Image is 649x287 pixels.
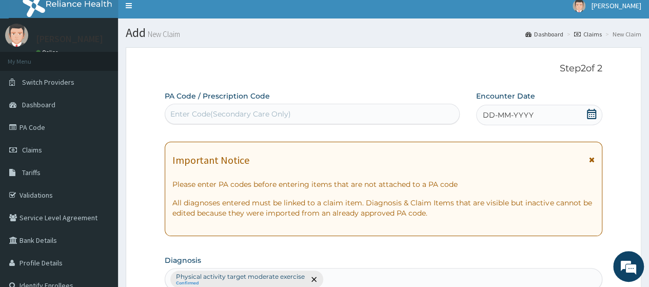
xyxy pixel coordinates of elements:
[172,179,595,189] p: Please enter PA codes before entering items that are not attached to a PA code
[483,110,534,120] span: DD-MM-YYYY
[476,91,535,101] label: Encounter Date
[170,109,291,119] div: Enter Code(Secondary Care Only)
[5,24,28,47] img: User Image
[168,5,193,30] div: Minimize live chat window
[165,63,602,74] p: Step 2 of 2
[126,26,641,40] h1: Add
[36,49,61,56] a: Online
[172,198,595,218] p: All diagnoses entered must be linked to a claim item. Diagnosis & Claim Items that are visible bu...
[146,30,180,38] small: New Claim
[165,255,201,265] label: Diagnosis
[36,34,103,44] p: [PERSON_NAME]
[5,184,195,220] textarea: Type your message and hit 'Enter'
[22,168,41,177] span: Tariffs
[60,81,142,185] span: We're online!
[22,145,42,155] span: Claims
[525,30,563,39] a: Dashboard
[22,78,74,87] span: Switch Providers
[172,155,249,166] h1: Important Notice
[592,1,641,10] span: [PERSON_NAME]
[53,58,172,71] div: Chat with us now
[165,91,270,101] label: PA Code / Prescription Code
[603,30,641,39] li: New Claim
[574,30,602,39] a: Claims
[19,51,42,77] img: d_794563401_company_1708531726252_794563401
[22,100,55,109] span: Dashboard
